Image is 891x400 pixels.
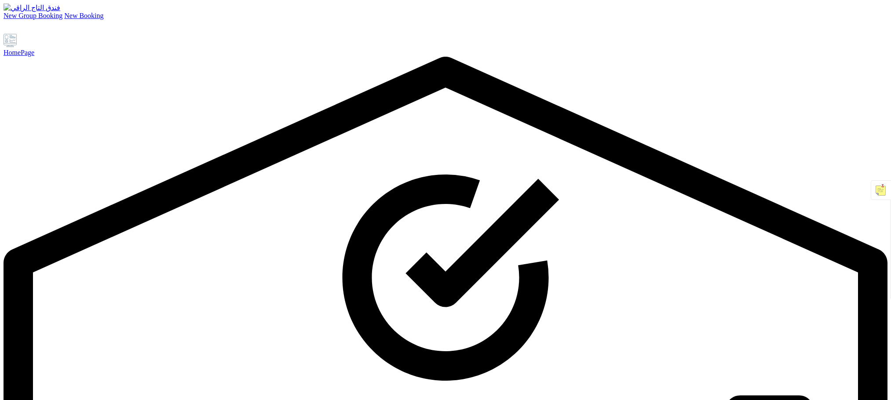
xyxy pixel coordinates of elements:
[30,26,40,33] a: Staff feedback
[64,12,103,19] a: New Booking
[17,26,28,33] a: Settings
[4,34,887,57] a: HomePage
[4,49,887,57] div: HomePage
[4,4,887,12] a: فندق التاج الراقي
[4,12,62,19] a: New Group Booking
[4,26,15,33] a: Support
[4,4,60,12] img: فندق التاج الراقي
